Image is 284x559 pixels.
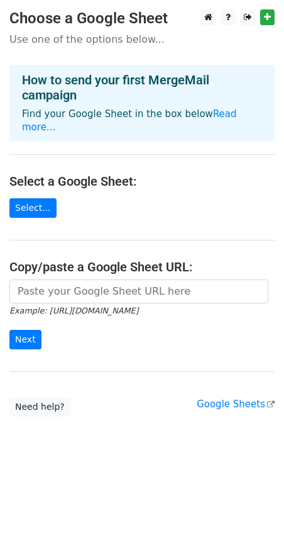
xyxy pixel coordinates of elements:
input: Paste your Google Sheet URL here [9,279,268,303]
a: Read more... [22,108,237,133]
a: Google Sheets [197,398,275,410]
a: Need help? [9,397,70,417]
h4: Select a Google Sheet: [9,174,275,189]
h4: Copy/paste a Google Sheet URL: [9,259,275,274]
input: Next [9,330,41,349]
a: Select... [9,198,57,218]
h3: Choose a Google Sheet [9,9,275,28]
p: Find your Google Sheet in the box below [22,108,262,134]
h4: How to send your first MergeMail campaign [22,72,262,103]
p: Use one of the options below... [9,33,275,46]
small: Example: [URL][DOMAIN_NAME] [9,306,138,315]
